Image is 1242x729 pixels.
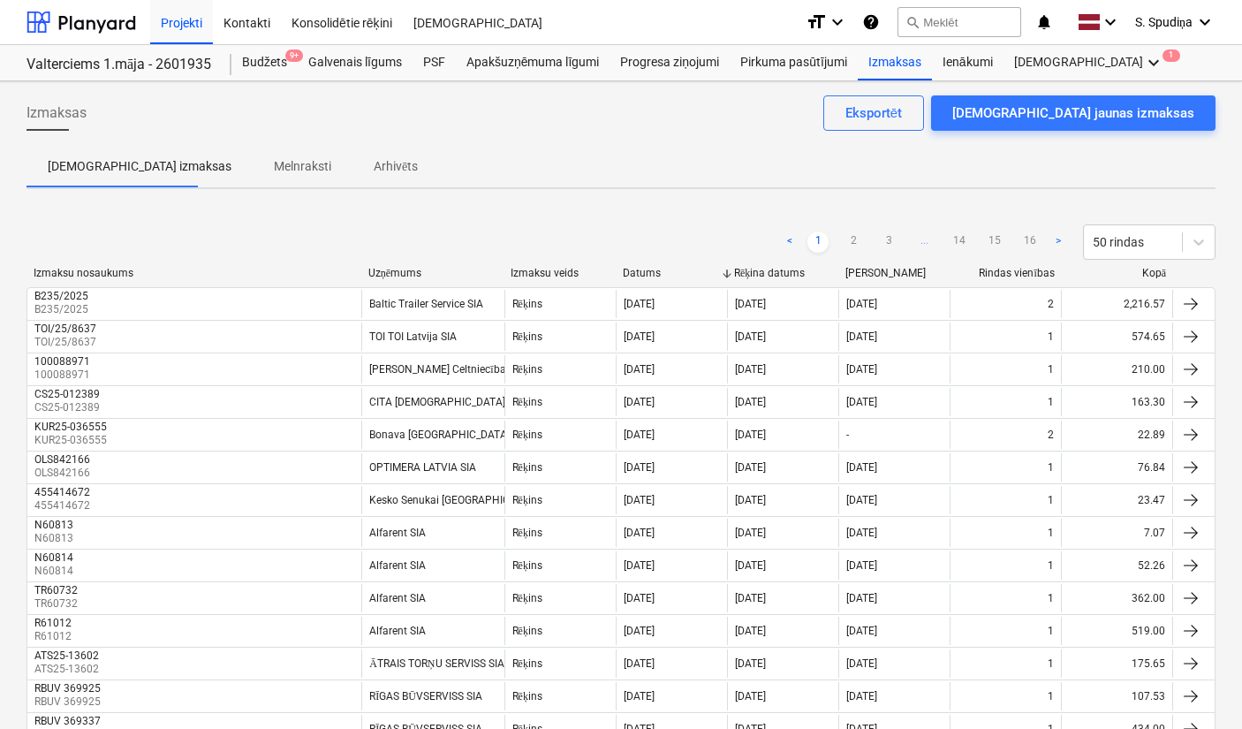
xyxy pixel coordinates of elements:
iframe: Chat Widget [1154,644,1242,729]
p: TR60732 [34,596,81,611]
div: Rēķins [512,363,542,376]
div: Eksportēt [845,102,902,125]
span: search [905,15,920,29]
i: keyboard_arrow_down [1143,52,1164,73]
p: R61012 [34,629,75,644]
div: RĪGAS BŪVSERVISS SIA [369,690,482,703]
div: [DATE] [624,559,655,572]
div: Kopā [1069,267,1166,280]
div: [DATE] [846,396,877,408]
div: Rēķins [512,461,542,475]
a: Page 15 [984,232,1005,253]
div: Rēķins [512,429,542,442]
i: keyboard_arrow_down [1194,11,1215,33]
a: Next page [1048,232,1069,253]
div: Kesko Senukai [GEOGRAPHIC_DATA] AS [369,494,559,506]
div: [DATE] [735,461,766,474]
div: [DATE] [735,494,766,506]
a: Ienākumi [932,45,1003,80]
p: [DEMOGRAPHIC_DATA] izmaksas [48,157,231,176]
div: [DEMOGRAPHIC_DATA] jaunas izmaksas [952,102,1194,125]
div: 7.07 [1061,519,1172,547]
div: [DATE] [846,330,877,343]
div: [DATE] [735,363,766,376]
a: Page 3 [878,232,899,253]
div: [DEMOGRAPHIC_DATA] [1003,45,1175,80]
p: N60813 [34,531,77,546]
div: [DATE] [846,657,877,670]
div: Pirkuma pasūtījumi [730,45,858,80]
div: [DATE] [846,592,877,604]
div: OLS842166 [34,453,90,466]
div: Alfarent SIA [369,592,426,604]
i: keyboard_arrow_down [827,11,848,33]
div: [DATE] [624,298,655,310]
div: Rēķins [512,657,542,671]
div: OPTIMERA LATVIA SIA [369,461,476,474]
button: Eksportēt [823,95,924,131]
div: Rēķins [512,690,542,703]
div: Rēķins [512,330,542,344]
div: N60813 [34,519,73,531]
div: Rēķins [512,298,542,311]
a: Budžets9+ [231,45,298,80]
p: ATS25-13602 [34,662,102,677]
div: 1 [1048,625,1054,637]
a: Page 1 is your current page [807,232,829,253]
div: Alfarent SIA [369,559,426,572]
div: [DATE] [624,396,655,408]
a: Page 2 [843,232,864,253]
div: CITA [DEMOGRAPHIC_DATA] SIA [369,396,524,408]
div: 107.53 [1061,682,1172,710]
div: 519.00 [1061,617,1172,645]
div: [DATE] [735,429,766,441]
div: [DATE] [846,298,877,310]
div: 163.30 [1061,388,1172,416]
a: PSF [413,45,456,80]
div: 1 [1048,494,1054,506]
div: Rēķins [512,396,542,409]
i: Zināšanu pamats [862,11,880,33]
p: B235/2025 [34,302,92,317]
div: B235/2025 [34,290,88,302]
div: [DATE] [735,298,766,310]
div: Uzņēmums [368,267,497,280]
div: [DATE] [624,657,655,670]
div: TR60732 [34,584,78,596]
div: 362.00 [1061,584,1172,612]
span: S. Spudiņa [1135,15,1193,30]
span: 9+ [285,49,303,62]
div: Izmaksas [858,45,932,80]
div: 1 [1048,396,1054,408]
a: ... [913,232,935,253]
div: [DATE] [624,592,655,604]
button: [DEMOGRAPHIC_DATA] jaunas izmaksas [931,95,1215,131]
div: [DATE] [735,690,766,702]
div: 1 [1048,690,1054,702]
div: [DATE] [624,330,655,343]
div: [DATE] [735,592,766,604]
div: Rēķins [512,559,542,573]
p: N60814 [34,564,77,579]
div: 175.65 [1061,649,1172,678]
div: Rēķins [512,527,542,540]
div: [DATE] [846,559,877,572]
div: Alfarent SIA [369,527,426,539]
div: [DATE] [735,330,766,343]
div: Baltic Trailer Service SIA [369,298,483,310]
div: 574.65 [1061,323,1172,351]
div: [DATE] [846,494,877,506]
div: ĀTRAIS TORŅU SERVISS SIA [369,657,504,671]
p: KUR25-036555 [34,433,110,448]
div: Progresa ziņojumi [610,45,730,80]
a: Page 16 [1019,232,1041,253]
a: Apakšuzņēmuma līgumi [456,45,610,80]
div: 1 [1048,592,1054,604]
div: TOI/25/8637 [34,323,96,335]
div: Valterciems 1.māja - 2601935 [27,56,210,74]
div: CS25-012389 [34,388,100,400]
span: Izmaksas [27,103,87,124]
div: Rēķins [512,625,542,638]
